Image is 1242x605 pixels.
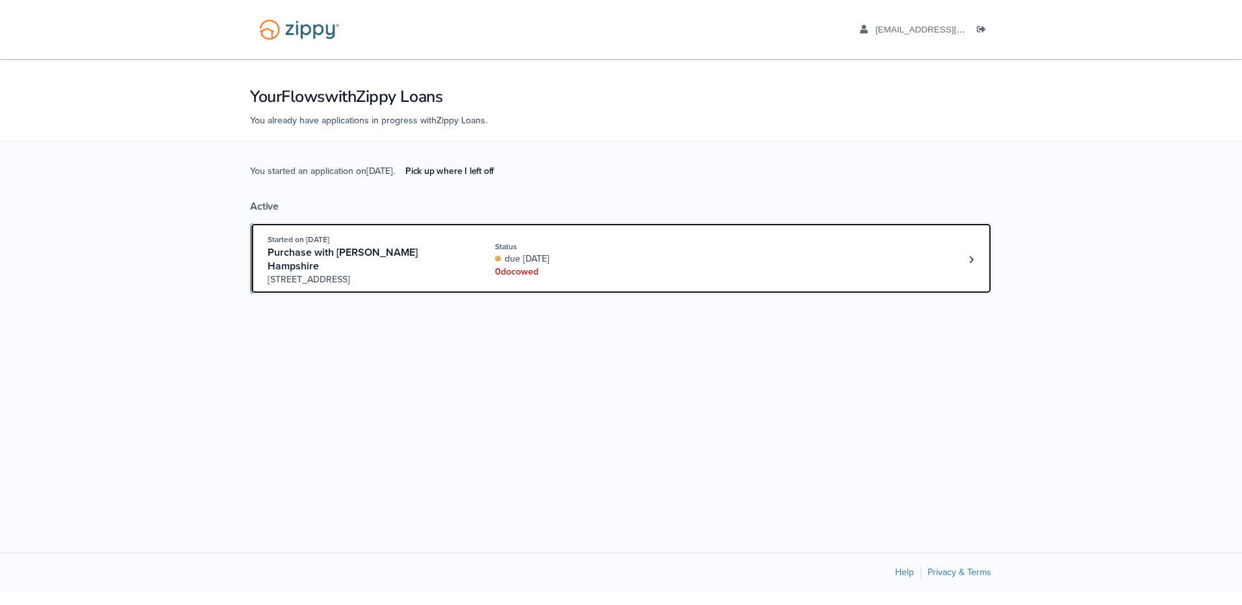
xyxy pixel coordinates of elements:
div: due [DATE] [495,253,668,265]
a: Log out [977,25,991,38]
span: [STREET_ADDRESS] [268,273,466,286]
span: Started on [DATE] [268,235,329,244]
a: edit profile [860,25,1024,38]
a: Open loan 4223940 [250,223,992,294]
a: Loan number 4223940 [961,250,981,269]
div: 0 doc owed [495,265,668,278]
img: Logo [251,13,348,46]
span: You started an application on [DATE] . [250,164,504,200]
span: You already have applications in progress with Zippy Loans . [250,115,487,126]
a: Pick up where I left off [395,160,504,182]
a: Help [895,567,914,578]
div: Active [250,200,992,213]
span: roberthampshire@hotmail.com [876,25,1024,34]
a: Privacy & Terms [928,567,991,578]
span: Purchase with [PERSON_NAME] Hampshire [268,246,418,273]
div: Status [495,241,668,253]
h1: Your Flows with Zippy Loans [250,86,992,108]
